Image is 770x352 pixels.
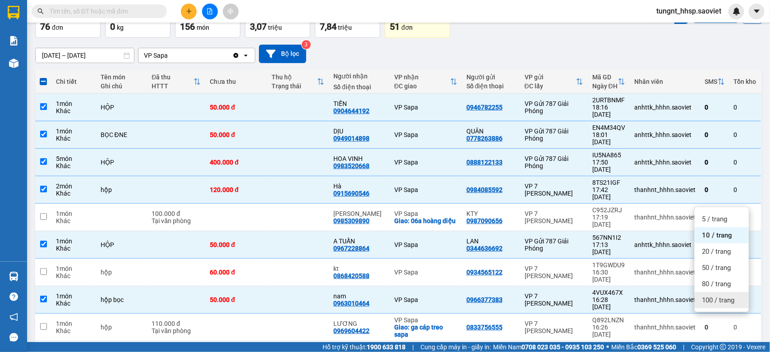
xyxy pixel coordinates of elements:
div: VP Sapa [394,104,457,111]
div: 0344636692 [466,245,503,252]
div: hộp [101,269,143,276]
div: DỊU [333,128,385,135]
div: 1 món [56,265,92,272]
div: Số điện thoại [333,83,385,91]
span: 51 [390,21,400,32]
div: HỘP [101,159,143,166]
span: caret-down [753,7,761,15]
div: 0946782255 [466,104,503,111]
div: 1 món [56,238,92,245]
div: 50.000 đ [210,241,263,248]
div: hộp [101,324,143,331]
th: Toggle SortBy [390,70,462,94]
div: thanhnt_hhhn.saoviet [634,324,696,331]
span: Hỗ trợ kỹ thuật: [323,342,406,352]
div: 2 món [56,183,92,190]
sup: 3 [302,40,311,49]
div: 5 món [56,155,92,162]
div: 0904644192 [333,107,369,114]
div: 0 [734,324,756,331]
div: 50.000 đ [210,131,263,138]
svg: Clear value [232,52,240,59]
div: Hà [333,183,385,190]
div: Khác [56,300,92,307]
div: 16:28 [DATE] [592,296,625,311]
div: 0 [734,186,756,193]
div: 0987090656 [466,217,503,224]
button: plus [181,4,197,19]
span: 0 [110,21,115,32]
div: 0 [705,104,725,111]
div: Khác [56,107,92,114]
div: VP gửi [525,73,576,81]
div: 0 [705,324,725,331]
div: 100.000 đ [152,210,201,217]
div: VP nhận [394,73,450,81]
div: Tồn kho [734,78,756,85]
button: caret-down [749,4,765,19]
div: 0 [734,104,756,111]
div: 0888122133 [466,159,503,166]
span: | [683,342,684,352]
span: question-circle [9,293,18,301]
th: Toggle SortBy [147,70,205,94]
div: Mã GD [592,73,618,81]
div: 1 món [56,100,92,107]
strong: 1900 633 818 [367,343,406,351]
div: 0984085592 [466,186,503,193]
span: Miền Bắc [611,342,676,352]
span: kg [117,24,124,31]
div: hộp [101,186,143,193]
button: Bộ lọc [259,45,306,63]
th: Toggle SortBy [267,70,329,94]
div: TIẾN [333,100,385,107]
div: ĐC giao [394,82,450,90]
button: aim [223,4,239,19]
div: 0 [705,186,725,193]
input: Tìm tên, số ĐT hoặc mã đơn [50,6,156,16]
span: triệu [268,24,282,31]
div: Khác [56,162,92,169]
div: Giao: ga cáp treo sapa [394,324,457,338]
div: 50.000 đ [210,104,263,111]
span: message [9,333,18,342]
div: 17:50 [DATE] [592,159,625,173]
div: Trạng thái [272,82,317,90]
div: Q892LNZN [592,316,625,324]
div: 0833756555 [466,324,503,331]
span: đơn [52,24,63,31]
div: HTTT [152,82,194,90]
img: warehouse-icon [9,272,18,281]
span: triệu [338,24,352,31]
div: hộp bọc [101,296,143,303]
div: Khác [56,327,92,334]
div: 567NN1I2 [592,234,625,241]
span: 7,84 [320,21,337,32]
img: icon-new-feature [733,7,741,15]
div: 0949014898 [333,135,369,142]
div: Khác [56,245,92,252]
img: logo-vxr [8,6,19,19]
span: Cung cấp máy in - giấy in: [420,342,491,352]
ul: Menu [695,207,749,312]
div: kt [333,265,385,272]
span: ⚪️ [606,345,609,349]
div: Tên món [101,73,143,81]
div: 0985309890 [333,217,369,224]
img: warehouse-icon [9,59,18,68]
div: thanhnt_hhhn.saoviet [634,186,696,193]
span: notification [9,313,18,321]
div: 1 món [56,293,92,300]
div: VP 7 [PERSON_NAME] [525,210,583,224]
div: VP Gửi 787 Giải Phóng [525,100,583,114]
div: anhttk_hhhn.saoviet [634,159,696,166]
span: tungnt_hhsp.saoviet [649,5,729,17]
svg: open [242,52,249,59]
div: 16:30 [DATE] [592,269,625,283]
div: Người gửi [466,73,516,81]
div: VP 7 [PERSON_NAME] [525,293,583,307]
div: 0868420588 [333,272,369,279]
div: 1 món [56,128,92,135]
div: 0 [705,131,725,138]
div: 0 [734,131,756,138]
